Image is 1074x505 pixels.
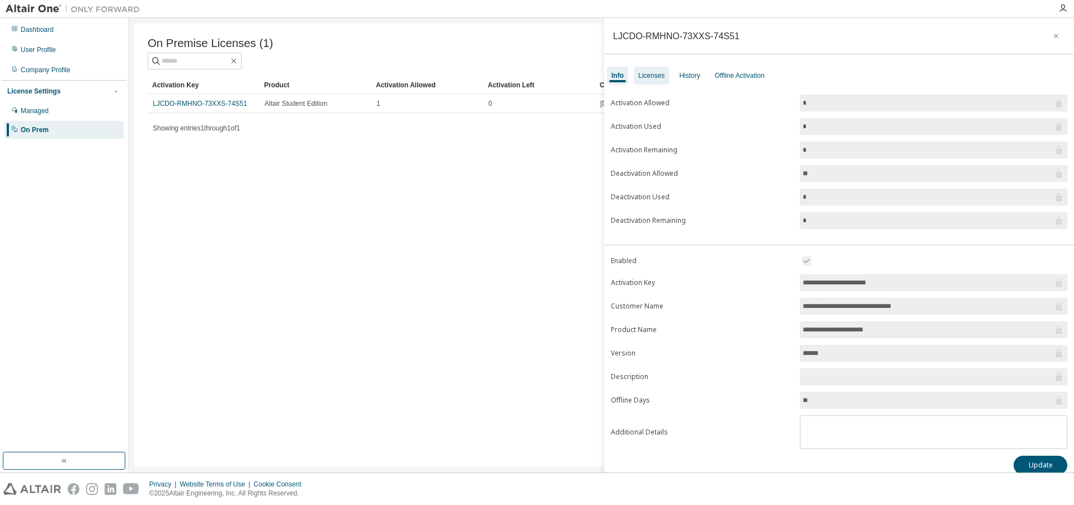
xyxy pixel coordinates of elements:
img: facebook.svg [68,483,79,495]
div: Licenses [638,71,665,80]
label: Description [611,372,793,381]
img: youtube.svg [123,483,139,495]
div: User Profile [21,45,56,54]
span: [DATE] 21:10:06 [600,99,649,108]
label: Deactivation Used [611,193,793,202]
span: On Premise Licenses (1) [148,37,273,50]
div: Product [264,76,367,94]
div: Company Profile [21,66,70,74]
img: instagram.svg [86,483,98,495]
label: Deactivation Allowed [611,169,793,178]
label: Version [611,349,793,358]
label: Enabled [611,256,793,265]
div: Info [611,71,624,80]
label: Activation Allowed [611,99,793,107]
div: Dashboard [21,25,54,34]
span: Altair Student Edition [265,99,327,108]
a: LJCDO-RMHNO-73XXS-74S51 [153,100,247,107]
div: Creation Date [600,76,1006,94]
label: Offline Days [611,396,793,405]
div: Activation Key [152,76,255,94]
label: Additional Details [611,428,793,437]
p: © 2025 Altair Engineering, Inc. All Rights Reserved. [149,489,308,498]
div: Cookie Consent [253,480,308,489]
div: Privacy [149,480,180,489]
div: Activation Allowed [376,76,479,94]
label: Activation Remaining [611,146,793,155]
div: Offline Activation [715,71,765,80]
div: On Prem [21,125,49,134]
img: linkedin.svg [105,483,116,495]
span: Showing entries 1 through 1 of 1 [153,124,240,132]
label: Product Name [611,325,793,334]
div: Managed [21,106,49,115]
label: Activation Key [611,278,793,287]
label: Deactivation Remaining [611,216,793,225]
div: Website Terms of Use [180,480,253,489]
div: Activation Left [488,76,591,94]
div: LJCDO-RMHNO-73XXS-74S51 [613,31,739,40]
img: Altair One [6,3,145,15]
span: 0 [488,99,492,108]
span: 1 [376,99,380,108]
label: Customer Name [611,302,793,311]
label: Activation Used [611,122,793,131]
div: License Settings [7,87,60,96]
button: Update [1014,456,1067,475]
div: History [679,71,700,80]
img: altair_logo.svg [3,483,61,495]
